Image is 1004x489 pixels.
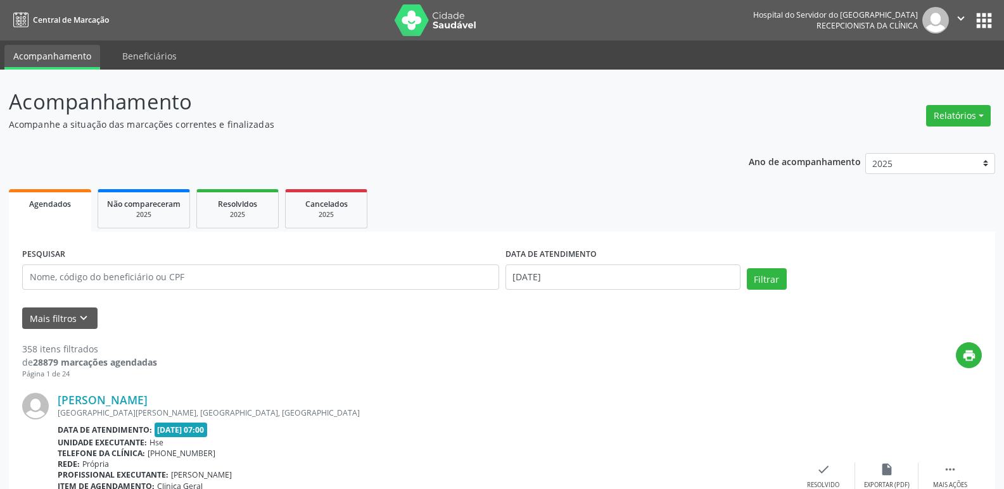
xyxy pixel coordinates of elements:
i:  [943,462,957,476]
span: Cancelados [305,199,348,209]
button: apps [973,9,995,32]
strong: 28879 marcações agendadas [33,356,157,368]
i: keyboard_arrow_down [77,311,91,325]
b: Unidade executante: [58,437,147,448]
div: 2025 [206,210,269,220]
div: 2025 [107,210,181,220]
span: [DATE] 07:00 [155,423,208,437]
i: insert_drive_file [880,462,894,476]
input: Nome, código do beneficiário ou CPF [22,264,499,290]
span: Não compareceram [107,199,181,209]
i: check [817,462,830,476]
b: Profissional executante: [58,469,168,480]
a: Beneficiários [113,45,186,67]
div: Hospital do Servidor do [GEOGRAPHIC_DATA] [753,9,918,20]
span: Resolvidos [218,199,257,209]
button: Filtrar [747,268,787,290]
label: PESQUISAR [22,245,65,264]
a: Acompanhamento [4,45,100,70]
span: Própria [82,459,109,469]
span: Central de Marcação [33,15,109,25]
span: [PHONE_NUMBER] [148,448,215,459]
span: Hse [149,437,163,448]
i:  [954,11,968,25]
p: Acompanhe a situação das marcações correntes e finalizadas [9,118,699,131]
b: Rede: [58,459,80,469]
p: Acompanhamento [9,86,699,118]
div: de [22,356,157,369]
div: 2025 [295,210,358,220]
p: Ano de acompanhamento [749,153,861,169]
button: Relatórios [926,105,991,127]
button: Mais filtroskeyboard_arrow_down [22,307,98,330]
button:  [949,7,973,34]
a: Central de Marcação [9,9,109,30]
b: Data de atendimento: [58,424,152,435]
a: [PERSON_NAME] [58,393,148,407]
span: Agendados [29,199,71,209]
input: Selecione um intervalo [505,264,740,290]
img: img [22,393,49,419]
img: img [922,7,949,34]
label: DATA DE ATENDIMENTO [505,245,597,264]
i: print [962,349,976,362]
button: print [956,342,982,368]
span: [PERSON_NAME] [171,469,232,480]
b: Telefone da clínica: [58,448,145,459]
div: Página 1 de 24 [22,369,157,380]
div: [GEOGRAPHIC_DATA][PERSON_NAME], [GEOGRAPHIC_DATA], [GEOGRAPHIC_DATA] [58,407,792,418]
div: 358 itens filtrados [22,342,157,356]
span: Recepcionista da clínica [817,20,918,31]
